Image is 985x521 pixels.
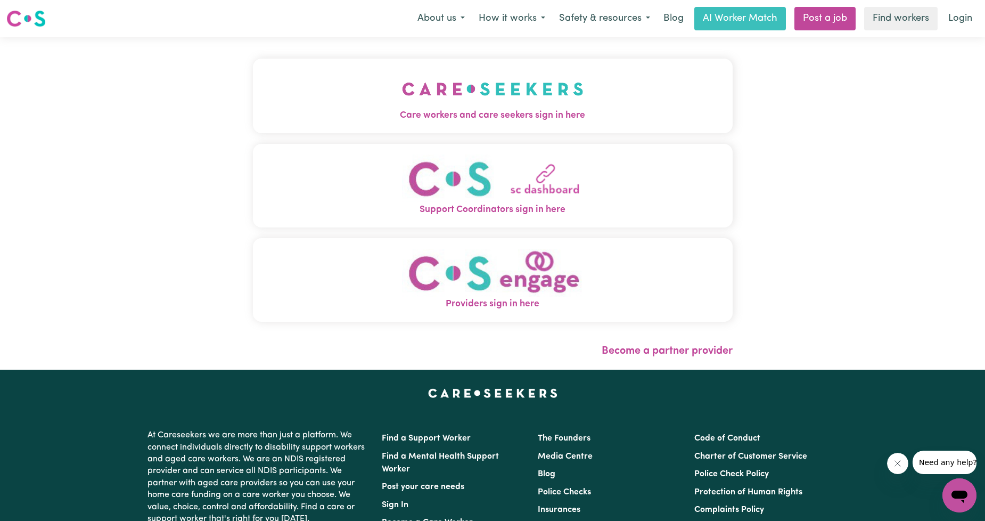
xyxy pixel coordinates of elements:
[6,6,46,31] a: Careseekers logo
[694,506,764,514] a: Complaints Policy
[694,470,769,478] a: Police Check Policy
[411,7,472,30] button: About us
[428,389,557,397] a: Careseekers home page
[6,7,64,16] span: Need any help?
[538,506,580,514] a: Insurances
[472,7,552,30] button: How it works
[538,488,591,496] a: Police Checks
[253,297,733,311] span: Providers sign in here
[382,501,408,509] a: Sign In
[382,452,499,474] a: Find a Mental Health Support Worker
[382,483,464,491] a: Post your care needs
[657,7,690,30] a: Blog
[864,7,938,30] a: Find workers
[538,470,555,478] a: Blog
[552,7,657,30] button: Safety & resources
[887,453,908,474] iframe: Close message
[253,59,733,133] button: Care workers and care seekers sign in here
[538,434,590,443] a: The Founders
[913,451,976,474] iframe: Message from company
[602,346,733,356] a: Become a partner provider
[253,109,733,123] span: Care workers and care seekers sign in here
[694,488,802,496] a: Protection of Human Rights
[694,7,786,30] a: AI Worker Match
[694,434,760,443] a: Code of Conduct
[253,144,733,227] button: Support Coordinators sign in here
[253,238,733,322] button: Providers sign in here
[794,7,856,30] a: Post a job
[382,434,471,443] a: Find a Support Worker
[6,9,46,28] img: Careseekers logo
[942,478,976,512] iframe: Button to launch messaging window
[253,203,733,217] span: Support Coordinators sign in here
[694,452,807,461] a: Charter of Customer Service
[942,7,979,30] a: Login
[538,452,593,461] a: Media Centre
